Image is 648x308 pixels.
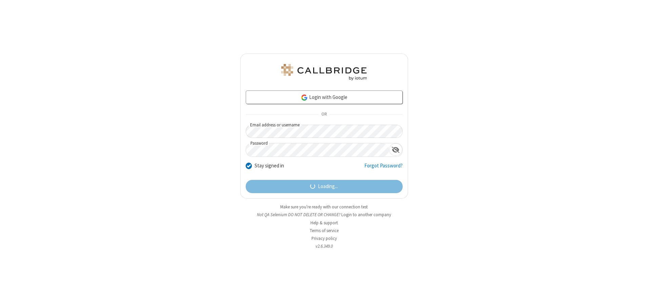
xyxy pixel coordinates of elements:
span: OR [319,110,329,119]
label: Stay signed in [255,162,284,170]
button: Login to another company [341,211,391,218]
button: Loading... [246,180,403,193]
li: v2.6.349.0 [240,243,408,249]
a: Login with Google [246,90,403,104]
a: Terms of service [310,228,339,233]
span: Loading... [318,183,338,190]
a: Make sure you're ready with our connection test [280,204,368,210]
input: Password [246,143,389,157]
img: google-icon.png [301,94,308,101]
img: QA Selenium DO NOT DELETE OR CHANGE [280,64,368,80]
a: Privacy policy [311,235,337,241]
li: Not QA Selenium DO NOT DELETE OR CHANGE? [240,211,408,218]
input: Email address or username [246,125,403,138]
a: Forgot Password? [364,162,403,175]
a: Help & support [310,220,338,226]
div: Show password [389,143,402,156]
